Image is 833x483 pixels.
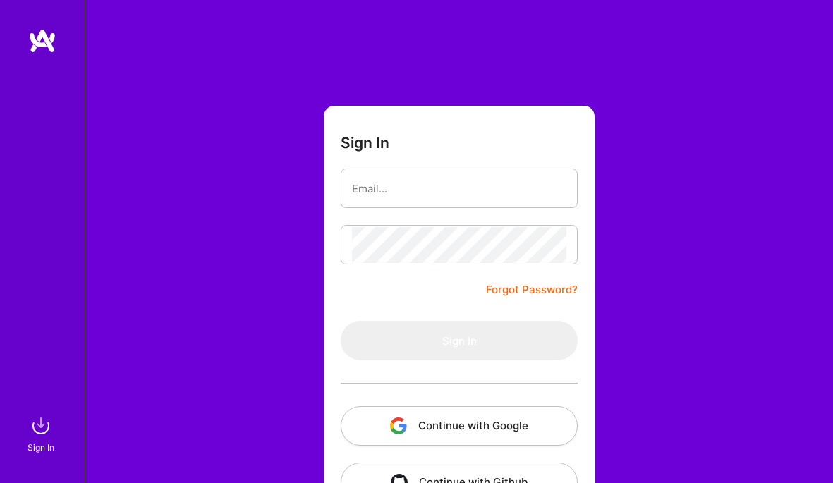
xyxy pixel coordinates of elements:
[30,412,55,455] a: sign inSign In
[28,440,54,455] div: Sign In
[341,406,578,446] button: Continue with Google
[28,28,56,54] img: logo
[27,412,55,440] img: sign in
[341,321,578,360] button: Sign In
[352,171,566,207] input: Email...
[390,417,407,434] img: icon
[341,134,389,152] h3: Sign In
[486,281,578,298] a: Forgot Password?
